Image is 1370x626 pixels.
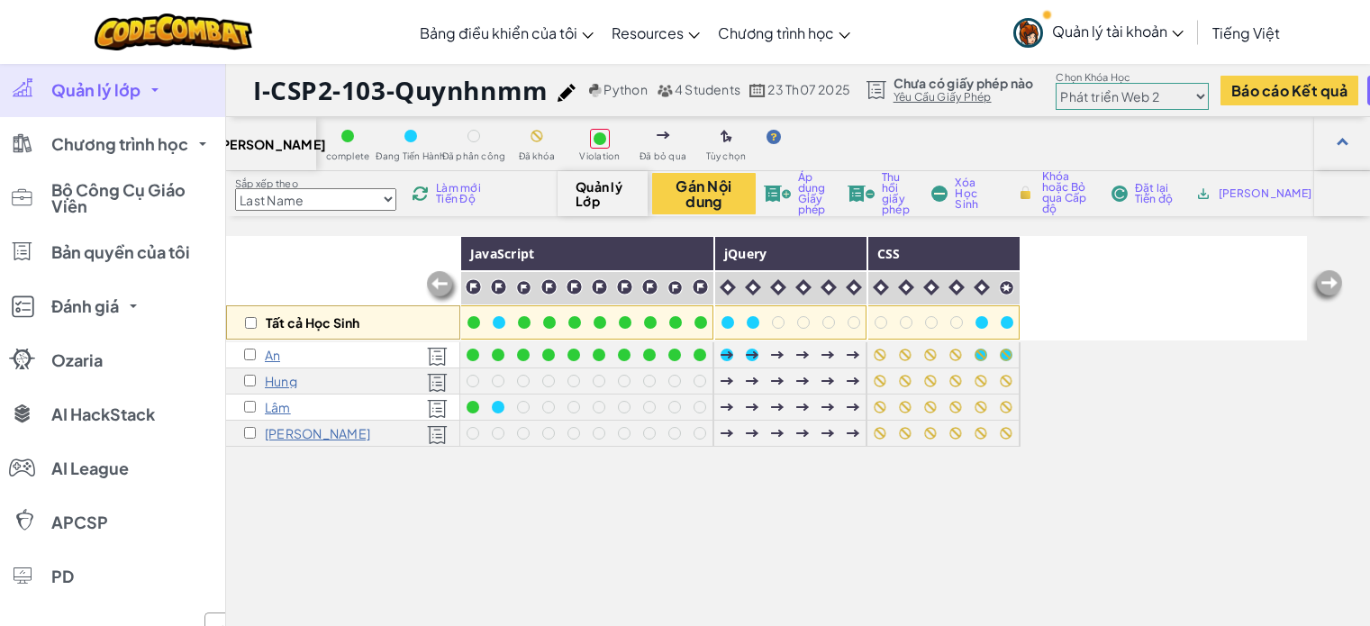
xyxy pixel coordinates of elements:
[882,172,916,215] span: Thu hồi giấy phép
[427,425,448,445] img: Licensed
[265,426,370,440] p: Quang Thành
[558,84,576,102] img: iconPencil.svg
[436,183,491,204] span: Làm mới Tiến Độ
[667,280,683,295] img: IconChallengeLevel.svg
[603,81,647,97] span: Python
[974,279,990,295] img: IconIntro.svg
[589,84,603,97] img: python.png
[235,177,396,191] label: Sắp xếp theo
[720,279,736,295] img: IconIntro.svg
[412,186,429,202] img: IconReload.svg
[745,279,761,295] img: IconIntro.svg
[427,347,448,367] img: Licensed
[721,130,732,144] img: IconOptionalLevel.svg
[51,460,129,476] span: AI League
[770,279,786,295] img: IconIntro.svg
[266,315,359,330] p: Tất cả Học Sinh
[640,151,686,161] span: Đã bỏ qua
[265,400,291,414] p: Lâm
[767,130,781,144] img: IconHint.svg
[519,151,556,161] span: Đã khóa
[376,151,445,161] span: Đang Tiến Hành
[877,245,901,262] span: CSS
[821,279,837,295] img: IconIntro.svg
[1111,186,1128,202] img: IconReset.svg
[253,73,549,107] h1: I-CSP2-103-Quynhnmm
[579,151,620,161] span: Violation
[1004,4,1193,60] a: Quản lý tài khoản
[931,186,948,202] img: IconRemoveStudents.svg
[894,90,1034,104] a: Yêu Cầu Giấy Phép
[898,279,914,295] img: IconIntro.svg
[894,76,1034,90] span: Chưa có giấy phép nào
[749,84,766,97] img: calendar.svg
[95,14,252,50] img: CodeCombat logo
[641,278,658,295] img: IconChallengeLevel.svg
[427,373,448,393] img: Licensed
[1135,183,1179,204] span: Đặt lại Tiến độ
[411,8,603,57] a: Bảng điều khiển của tôi
[612,23,684,42] span: Resources
[1042,171,1095,214] span: Khóa hoặc Bỏ qua Cấp độ
[767,81,850,97] span: 23 Th07 2025
[576,179,629,208] span: Quản lý Lớp
[424,269,460,305] img: Arrow_Left_Inactive.png
[1309,268,1345,304] img: Arrow_Left_Inactive.png
[603,8,709,57] a: Resources
[265,348,280,362] p: An
[616,278,633,295] img: IconChallengeLevel.svg
[1195,186,1211,202] img: IconArchive.svg
[1203,8,1289,57] a: Tiếng Việt
[692,278,709,295] img: IconChallengeLevel.svg
[265,374,297,388] p: Hung
[420,23,577,42] span: Bảng điều khiển của tôi
[216,137,326,151] span: [PERSON_NAME]
[1052,22,1184,41] span: Quản lý tài khoản
[51,406,155,422] span: AI HackStack
[999,280,1014,295] img: IconCapstoneLevel.svg
[923,279,939,295] img: IconIntro.svg
[718,23,834,42] span: Chương trình học
[51,136,188,152] span: Chương trình học
[516,280,531,295] img: IconChallengeLevel.svg
[51,352,103,368] span: Ozaria
[465,278,482,295] img: IconChallengeLevel.svg
[591,278,608,295] img: IconChallengeLevel.svg
[652,173,756,214] button: Gán Nội dung
[1220,76,1358,105] button: Báo cáo Kết quả
[795,279,812,295] img: IconIntro.svg
[1212,23,1280,42] span: Tiếng Việt
[470,245,534,262] span: JavaScript
[442,151,506,161] span: Đã phân công
[706,151,747,161] span: Tùy chọn
[846,279,862,295] img: IconIntro.svg
[764,186,791,202] img: IconLicenseApply.svg
[51,298,119,314] span: Đánh giá
[540,278,558,295] img: IconChallengeLevel.svg
[848,186,875,202] img: IconLicenseRevoke.svg
[1013,18,1043,48] img: avatar
[1056,70,1209,85] label: Chọn Khóa Học
[490,278,507,295] img: IconChallengeLevel.svg
[675,81,740,97] span: 4 Students
[724,245,767,262] span: jQuery
[709,8,859,57] a: Chương trình học
[51,244,190,260] span: Bản quyền của tôi
[873,279,889,295] img: IconIntro.svg
[427,399,448,419] img: Licensed
[326,151,370,161] span: complete
[1016,185,1035,201] img: IconLock.svg
[51,182,213,214] span: Bộ Công Cụ Giáo Viên
[657,132,670,139] img: IconSkippedLevel.svg
[657,84,673,97] img: MultipleUsers.png
[51,82,141,98] span: Quản lý lớp
[1219,188,1312,199] span: [PERSON_NAME]
[948,279,965,295] img: IconIntro.svg
[798,172,832,215] span: Áp dụng Giấy phép
[955,177,999,210] span: Xóa Học Sinh
[566,278,583,295] img: IconChallengeLevel.svg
